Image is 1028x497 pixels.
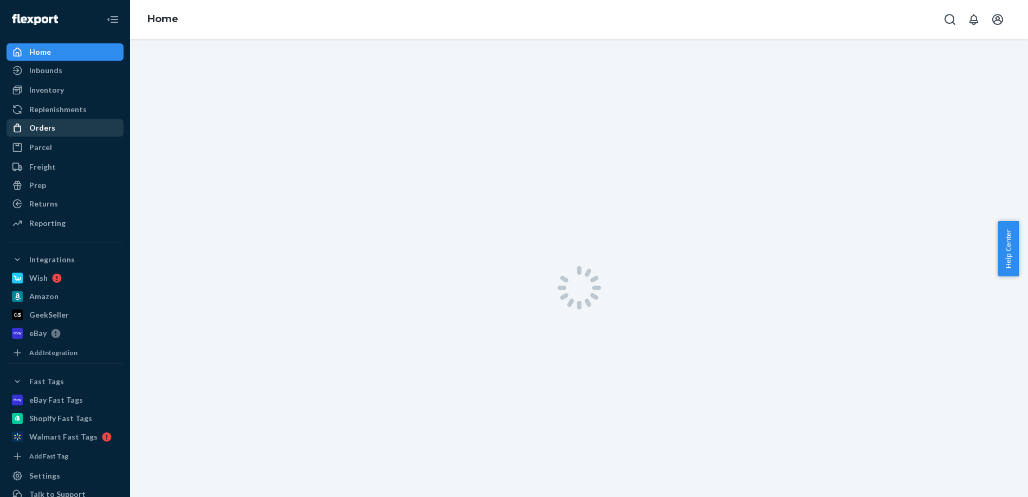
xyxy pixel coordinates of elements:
[7,62,124,79] a: Inbounds
[29,180,46,191] div: Prep
[7,428,124,446] a: Walmart Fast Tags
[29,291,59,302] div: Amazon
[7,410,124,427] a: Shopify Fast Tags
[7,306,124,324] a: GeekSeller
[29,218,66,229] div: Reporting
[29,162,56,172] div: Freight
[29,142,52,153] div: Parcel
[29,47,51,57] div: Home
[7,288,124,305] a: Amazon
[7,195,124,212] a: Returns
[22,8,61,17] span: Support
[7,119,124,137] a: Orders
[7,177,124,194] a: Prep
[7,139,124,156] a: Parcel
[987,9,1008,30] button: Open account menu
[29,348,77,357] div: Add Integration
[29,122,55,133] div: Orders
[7,101,124,118] a: Replenishments
[7,81,124,99] a: Inventory
[7,467,124,485] a: Settings
[998,221,1019,276] button: Help Center
[147,13,178,25] a: Home
[29,273,48,283] div: Wish
[29,198,58,209] div: Returns
[29,309,69,320] div: GeekSeller
[29,85,64,95] div: Inventory
[7,346,124,359] a: Add Integration
[139,4,187,35] ol: breadcrumbs
[7,158,124,176] a: Freight
[963,9,985,30] button: Open notifications
[7,215,124,232] a: Reporting
[7,373,124,390] button: Fast Tags
[7,43,124,61] a: Home
[12,14,58,25] img: Flexport logo
[29,254,75,265] div: Integrations
[7,325,124,342] a: eBay
[29,376,64,387] div: Fast Tags
[939,9,961,30] button: Open Search Box
[29,413,92,424] div: Shopify Fast Tags
[7,251,124,268] button: Integrations
[29,395,83,405] div: eBay Fast Tags
[7,450,124,463] a: Add Fast Tag
[29,328,47,339] div: eBay
[29,431,98,442] div: Walmart Fast Tags
[7,391,124,409] a: eBay Fast Tags
[7,269,124,287] a: Wish
[102,9,124,30] button: Close Navigation
[29,65,62,76] div: Inbounds
[29,470,60,481] div: Settings
[29,104,87,115] div: Replenishments
[29,451,68,461] div: Add Fast Tag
